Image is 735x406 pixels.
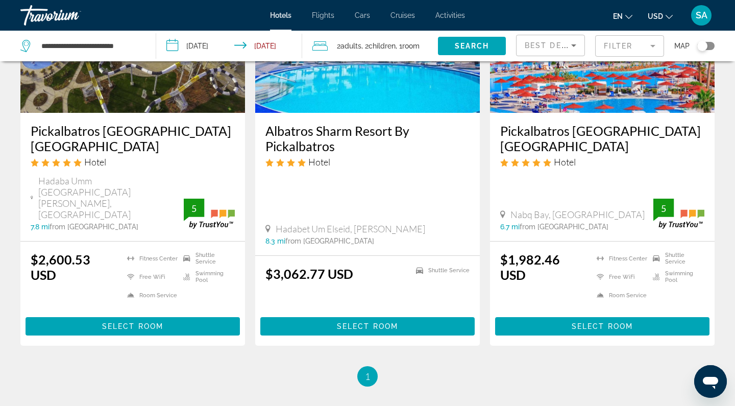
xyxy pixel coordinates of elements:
[260,317,475,336] button: Select Room
[302,31,438,61] button: Travelers: 2 adults, 2 children
[260,320,475,331] a: Select Room
[102,322,163,330] span: Select Room
[438,37,506,55] button: Search
[84,156,106,168] span: Hotel
[276,223,425,234] span: Hadabet Um Elseid, [PERSON_NAME]
[510,209,645,220] span: Nabq Bay, [GEOGRAPHIC_DATA]
[26,317,240,336] button: Select Room
[340,42,361,50] span: Adults
[184,199,235,229] img: trustyou-badge.svg
[122,270,179,283] li: Free WiFi
[390,11,415,19] a: Cruises
[178,252,235,265] li: Shuttle Service
[402,42,420,50] span: Room
[38,175,184,220] span: Hadaba Umm [GEOGRAPHIC_DATA][PERSON_NAME], [GEOGRAPHIC_DATA]
[31,252,90,282] ins: $2,600.53 USD
[270,11,291,19] a: Hotels
[525,39,576,52] mat-select: Sort by
[369,42,396,50] span: Children
[31,123,235,154] a: Pickalbatros [GEOGRAPHIC_DATA] [GEOGRAPHIC_DATA]
[361,39,396,53] span: , 2
[696,10,707,20] span: SA
[184,202,204,214] div: 5
[648,12,663,20] span: USD
[653,199,704,229] img: trustyou-badge.svg
[694,365,727,398] iframe: Кнопка запуска окна обмена сообщениями
[285,237,374,245] span: from [GEOGRAPHIC_DATA]
[178,270,235,283] li: Swimming Pool
[648,252,704,265] li: Shuttle Service
[20,2,122,29] a: Travorium
[525,41,578,50] span: Best Deals
[26,320,240,331] a: Select Room
[265,266,353,281] ins: $3,062.77 USD
[122,252,179,265] li: Fitness Center
[411,266,470,275] li: Shuttle Service
[31,223,50,231] span: 7.8 mi
[20,366,715,387] nav: Pagination
[554,156,576,168] span: Hotel
[337,39,361,53] span: 2
[613,12,623,20] span: en
[495,317,709,336] button: Select Room
[156,31,302,61] button: Check-in date: Jan 1, 2026 Check-out date: Jan 10, 2026
[500,252,560,282] ins: $1,982.46 USD
[355,11,370,19] a: Cars
[50,223,138,231] span: from [GEOGRAPHIC_DATA]
[674,39,690,53] span: Map
[572,322,633,330] span: Select Room
[308,156,330,168] span: Hotel
[265,156,470,168] div: 4 star Hotel
[500,223,520,231] span: 6.7 mi
[592,252,648,265] li: Fitness Center
[648,270,704,283] li: Swimming Pool
[265,123,470,154] a: Albatros Sharm Resort By Pickalbatros
[648,9,673,23] button: Change currency
[595,35,664,57] button: Filter
[365,371,370,382] span: 1
[653,202,674,214] div: 5
[500,156,704,168] div: 5 star Hotel
[455,42,489,50] span: Search
[337,322,398,330] span: Select Room
[495,320,709,331] a: Select Room
[592,270,648,283] li: Free WiFi
[31,156,235,168] div: 5 star Hotel
[592,289,648,302] li: Room Service
[688,5,715,26] button: User Menu
[690,41,715,51] button: Toggle map
[312,11,334,19] a: Flights
[520,223,608,231] span: from [GEOGRAPHIC_DATA]
[265,237,285,245] span: 8.3 mi
[122,289,179,302] li: Room Service
[435,11,465,19] a: Activities
[613,9,632,23] button: Change language
[396,39,420,53] span: , 1
[500,123,704,154] a: Pickalbatros [GEOGRAPHIC_DATA] [GEOGRAPHIC_DATA]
